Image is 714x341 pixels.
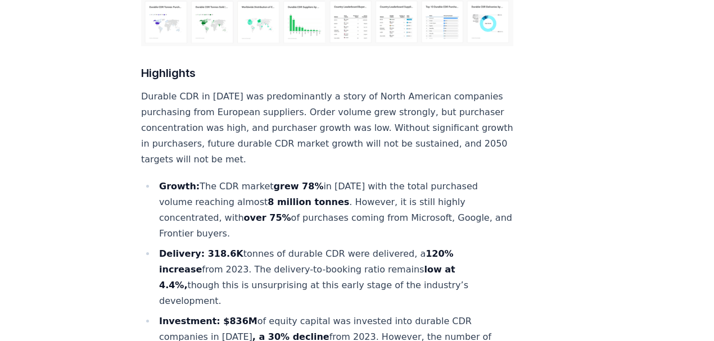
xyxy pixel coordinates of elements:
[141,64,513,82] h3: Highlights
[156,179,513,242] li: The CDR market in [DATE] with the total purchased volume reaching almost . However, it is still h...
[156,246,513,309] li: tonnes of durable CDR were delivered, a from 2023​. The delivery-to-booking ratio remains though ...
[268,197,349,207] strong: 8 million tonnes
[159,316,257,326] strong: Investment: $836M
[244,212,291,223] strong: over 75%
[159,181,200,192] strong: Growth:
[141,89,513,167] p: Durable CDR in [DATE] was predominantly a story of North American companies purchasing from Europ...
[159,264,455,290] strong: low at 4.4%,
[274,181,324,192] strong: grew 78%
[159,248,243,259] strong: Delivery: 318.6K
